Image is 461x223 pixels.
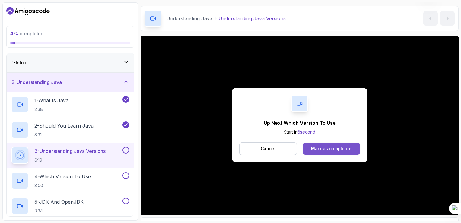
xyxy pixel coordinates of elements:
[34,147,106,155] p: 3 - Understanding Java Versions
[7,73,134,92] button: 2-Understanding Java
[11,198,129,215] button: 5-JDK And OpenJDK3:34
[11,79,62,86] h3: 2 - Understanding Java
[10,31,18,37] span: 4 %
[166,15,212,22] p: Understanding Java
[264,129,336,135] p: Start in
[34,97,68,104] p: 1 - What Is Java
[34,157,106,163] p: 6:19
[34,106,68,112] p: 2:38
[11,96,129,113] button: 1-What Is Java2:38
[10,31,43,37] span: completed
[297,129,315,134] span: 6 second
[423,11,438,26] button: previous content
[311,146,351,152] div: Mark as completed
[141,36,459,215] iframe: 3 - Understanding Java Versions
[264,119,336,127] p: Up Next: Which Version To Use
[218,15,286,22] p: Understanding Java Versions
[34,183,91,189] p: 3:00
[34,208,84,214] p: 3:34
[34,173,91,180] p: 4 - Which Version To Use
[34,198,84,205] p: 5 - JDK And OpenJDK
[11,147,129,164] button: 3-Understanding Java Versions6:19
[34,122,94,129] p: 2 - Should You Learn Java
[261,146,275,152] p: Cancel
[11,59,26,66] h3: 1 - Intro
[7,53,134,72] button: 1-Intro
[6,6,50,16] a: Dashboard
[34,132,94,138] p: 3:31
[239,142,297,155] button: Cancel
[11,121,129,138] button: 2-Should You Learn Java3:31
[440,11,455,26] button: next content
[11,172,129,189] button: 4-Which Version To Use3:00
[303,143,360,155] button: Mark as completed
